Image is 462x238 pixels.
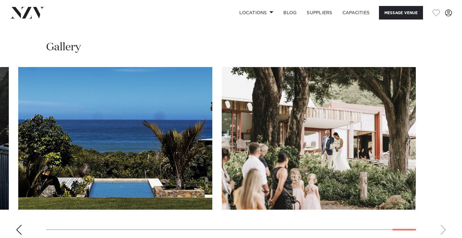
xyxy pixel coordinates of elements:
a: SUPPLIERS [302,6,337,20]
a: BLOG [278,6,302,20]
swiper-slide: 28 / 29 [18,67,212,210]
h2: Gallery [46,40,81,54]
img: nzv-logo.png [10,7,44,18]
swiper-slide: 29 / 29 [222,67,416,210]
a: Capacities [337,6,375,20]
a: Locations [234,6,278,20]
button: Message Venue [379,6,423,20]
